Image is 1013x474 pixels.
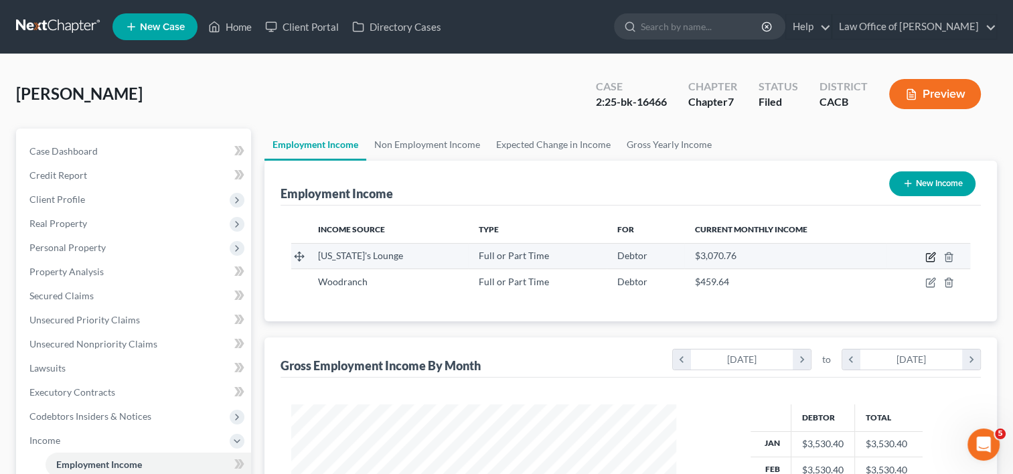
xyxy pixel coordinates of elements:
[488,129,619,161] a: Expected Change in Income
[29,266,104,277] span: Property Analysis
[19,308,251,332] a: Unsecured Priority Claims
[19,284,251,308] a: Secured Claims
[29,145,98,157] span: Case Dashboard
[19,332,251,356] a: Unsecured Nonpriority Claims
[728,95,734,108] span: 7
[29,218,87,229] span: Real Property
[617,224,634,234] span: For
[281,358,481,374] div: Gross Employment Income By Month
[842,349,860,370] i: chevron_left
[596,79,667,94] div: Case
[854,404,923,431] th: Total
[16,84,143,103] span: [PERSON_NAME]
[617,276,647,287] span: Debtor
[19,139,251,163] a: Case Dashboard
[29,362,66,374] span: Lawsuits
[29,242,106,253] span: Personal Property
[140,22,185,32] span: New Case
[759,79,798,94] div: Status
[264,129,366,161] a: Employment Income
[596,94,667,110] div: 2:25-bk-16466
[318,276,368,287] span: Woodranch
[29,338,157,349] span: Unsecured Nonpriority Claims
[673,349,691,370] i: chevron_left
[29,193,85,205] span: Client Profile
[820,94,868,110] div: CACB
[793,349,811,370] i: chevron_right
[786,15,831,39] a: Help
[19,260,251,284] a: Property Analysis
[19,380,251,404] a: Executory Contracts
[751,431,791,457] th: Jan
[691,349,793,370] div: [DATE]
[318,224,385,234] span: Income Source
[258,15,345,39] a: Client Portal
[695,276,729,287] span: $459.64
[962,349,980,370] i: chevron_right
[29,410,151,422] span: Codebtors Insiders & Notices
[759,94,798,110] div: Filed
[889,79,981,109] button: Preview
[889,171,976,196] button: New Income
[479,276,549,287] span: Full or Part Time
[695,224,807,234] span: Current Monthly Income
[19,163,251,187] a: Credit Report
[688,79,737,94] div: Chapter
[995,428,1006,439] span: 5
[29,169,87,181] span: Credit Report
[617,250,647,261] span: Debtor
[820,79,868,94] div: District
[366,129,488,161] a: Non Employment Income
[29,290,94,301] span: Secured Claims
[832,15,996,39] a: Law Office of [PERSON_NAME]
[345,15,448,39] a: Directory Cases
[967,428,1000,461] iframe: Intercom live chat
[29,434,60,446] span: Income
[641,14,763,39] input: Search by name...
[791,404,854,431] th: Debtor
[854,431,923,457] td: $3,530.40
[619,129,720,161] a: Gross Yearly Income
[688,94,737,110] div: Chapter
[860,349,963,370] div: [DATE]
[29,314,140,325] span: Unsecured Priority Claims
[802,437,844,451] div: $3,530.40
[695,250,736,261] span: $3,070.76
[281,185,393,202] div: Employment Income
[822,353,831,366] span: to
[19,356,251,380] a: Lawsuits
[56,459,142,470] span: Employment Income
[318,250,403,261] span: [US_STATE]'s Lounge
[479,250,549,261] span: Full or Part Time
[479,224,499,234] span: Type
[202,15,258,39] a: Home
[29,386,115,398] span: Executory Contracts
